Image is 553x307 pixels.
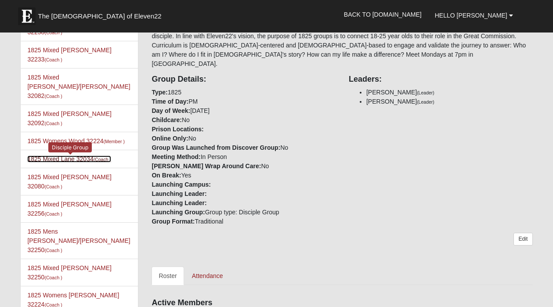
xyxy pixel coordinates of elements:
a: 1825 Mixed [PERSON_NAME] 32250(Coach ) [27,264,111,281]
small: (Coach ) [44,275,62,280]
span: Hello [PERSON_NAME] [435,12,507,19]
strong: Group Format: [152,218,195,225]
strong: Group Was Launched from Discover Group: [152,144,280,151]
strong: Launching Leader: [152,190,206,197]
h4: Group Details: [152,75,336,84]
a: 1825 Mens [PERSON_NAME]/[PERSON_NAME] 32250(Coach ) [27,228,130,253]
small: (Coach ) [44,184,62,189]
small: (Coach ) [44,211,62,217]
a: 1825 Womens Wood 32224(Member ) [27,137,124,144]
div: 1825 PM [DATE] No No No In Person No Yes Group type: Disciple Group Traditional [145,69,342,226]
small: (Member ) [104,139,125,144]
a: Attendance [185,267,230,285]
h4: Leaders: [349,75,533,84]
strong: Launching Group: [152,209,205,216]
strong: On Break: [152,172,181,179]
div: Disciple Group [48,142,92,152]
strong: Launching Leader: [152,199,206,206]
strong: Meeting Method: [152,153,200,160]
a: 1825 Mixed Lane 32034(Coach ) [27,155,111,163]
a: Hello [PERSON_NAME] [428,4,520,26]
strong: Launching Campus: [152,181,211,188]
small: (Coach ) [44,248,62,253]
a: Back to [DOMAIN_NAME] [337,4,428,25]
a: The [DEMOGRAPHIC_DATA] of Eleven22 [14,3,189,25]
li: [PERSON_NAME] [366,97,533,106]
a: 1825 Mixed [PERSON_NAME] 32256(Coach ) [27,201,111,217]
a: Roster [152,267,184,285]
strong: [PERSON_NAME] Wrap Around Care: [152,163,261,170]
small: (Leader) [417,90,434,95]
small: (Coach ) [44,94,62,99]
a: 1825 Mixed [PERSON_NAME] 32080(Coach ) [27,173,111,190]
span: The [DEMOGRAPHIC_DATA] of Eleven22 [38,12,161,21]
strong: Online Only: [152,135,188,142]
strong: Type: [152,89,167,96]
small: (Coach ) [44,57,62,62]
strong: Time of Day: [152,98,188,105]
a: 1825 Mixed [PERSON_NAME]/[PERSON_NAME] 32082(Coach ) [27,74,130,99]
a: 1825 Mixed [PERSON_NAME] 32092(Coach ) [27,110,111,126]
img: Eleven22 logo [18,7,36,25]
strong: Prison Locations: [152,126,203,133]
small: (Coach ) [94,157,111,162]
strong: Day of Week: [152,107,190,114]
a: 1825 Mixed [PERSON_NAME] 32233(Coach ) [27,47,111,63]
strong: Childcare: [152,116,181,123]
small: (Leader) [417,99,434,105]
li: [PERSON_NAME] [366,88,533,97]
small: (Coach ) [44,121,62,126]
a: Edit [513,233,532,246]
